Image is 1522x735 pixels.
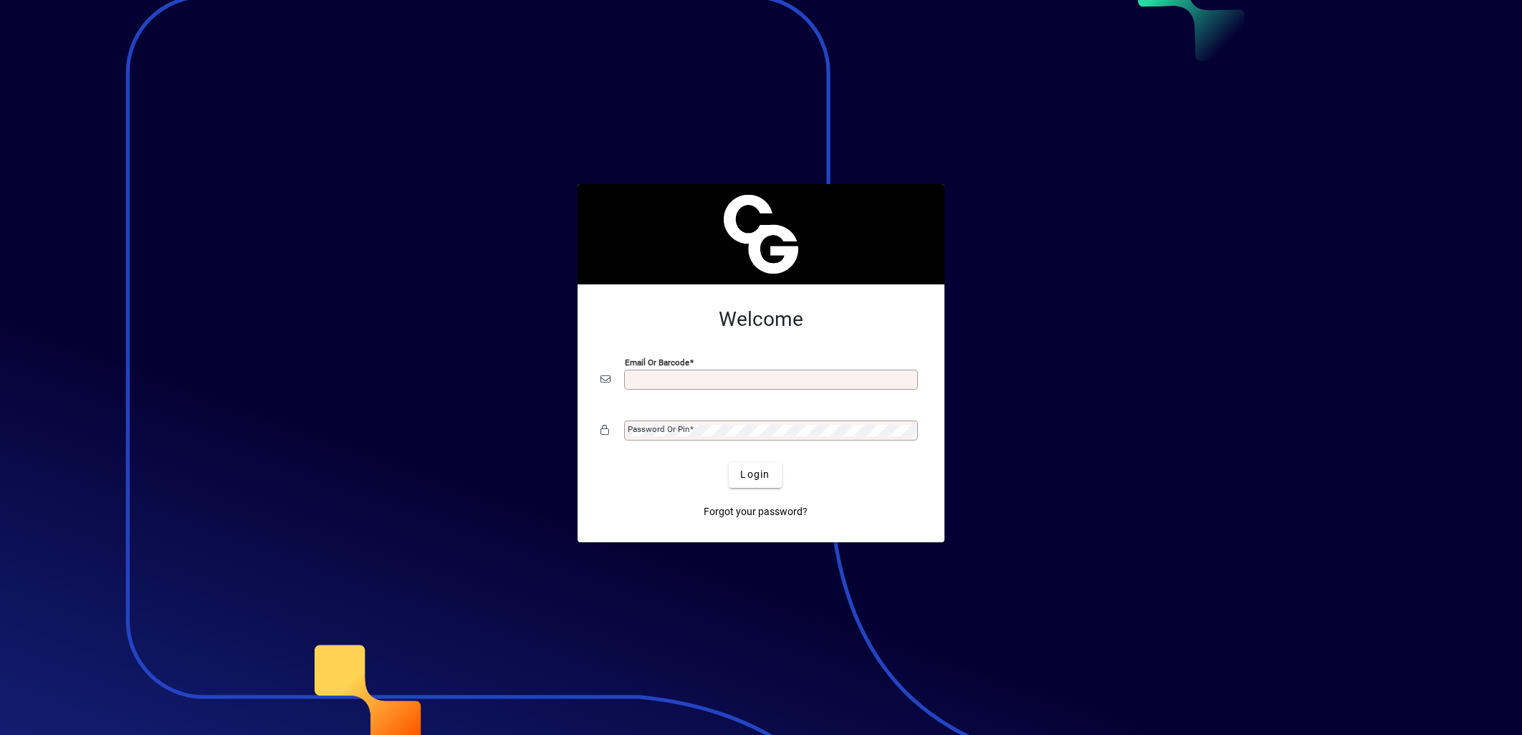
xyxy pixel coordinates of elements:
mat-label: Email or Barcode [625,357,689,367]
span: Login [740,467,770,482]
button: Login [729,462,781,488]
span: Forgot your password? [704,504,808,519]
mat-label: Password or Pin [628,424,689,434]
h2: Welcome [600,307,922,332]
a: Forgot your password? [698,499,813,525]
